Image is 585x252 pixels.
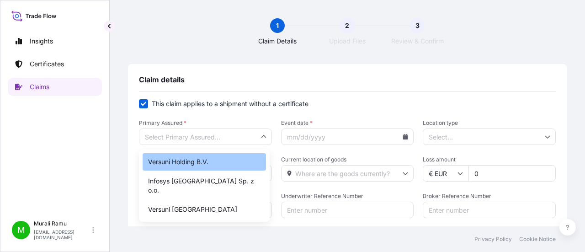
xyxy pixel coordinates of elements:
span: Upload Files [329,37,366,46]
div: Versuni [GEOGRAPHIC_DATA] [143,201,266,218]
span: Primary Assured [139,119,272,127]
input: mm/dd/yyyy [281,129,414,145]
a: Privacy Policy [474,236,512,243]
input: Enter number [281,202,414,218]
span: 1 [276,21,279,30]
span: Underwriter Reference Number [281,193,414,200]
span: Broker Reference Number [423,193,556,200]
p: Claims [30,82,49,91]
span: Loss amount [423,156,556,163]
a: Claims [8,78,102,96]
span: M [17,225,25,235]
span: Review & Confirm [391,37,444,46]
p: This claim applies to a shipment without a certificate [152,99,308,108]
p: [EMAIL_ADDRESS][DOMAIN_NAME] [34,229,90,240]
p: Certificates [30,59,64,69]
span: Claim Details [258,37,297,46]
a: Insights [8,32,102,50]
div: Versuni Holding B.V. [143,153,266,171]
input: Select Primary Assured... [139,129,272,145]
input: Enter number [423,202,556,218]
p: Murali Ramu [34,220,90,227]
span: Claim details [139,75,185,84]
span: 2 [345,21,349,30]
input: Select... [423,129,556,145]
span: 3 [415,21,420,30]
p: Insights [30,37,53,46]
div: Infosys [GEOGRAPHIC_DATA] Sp. z o.o. [143,172,266,199]
a: Certificates [8,55,102,73]
span: Current location of goods [281,156,414,163]
span: Location type [423,119,556,127]
input: Where are the goods currently? [281,165,414,182]
a: Cookie Notice [519,236,556,243]
span: Event date [281,119,414,127]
